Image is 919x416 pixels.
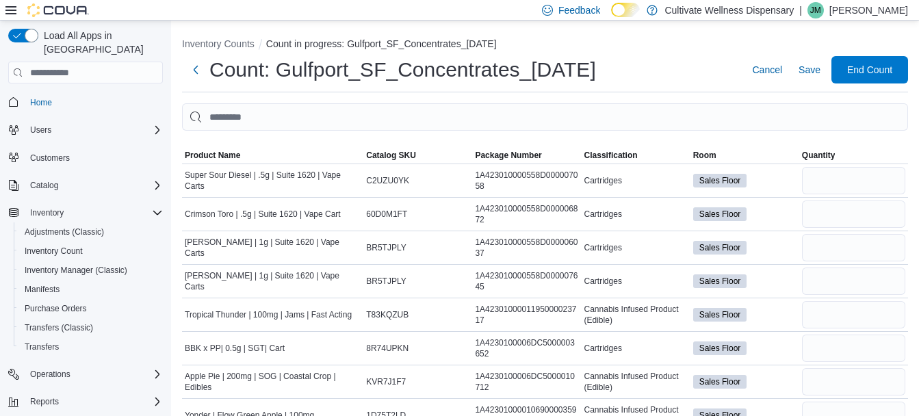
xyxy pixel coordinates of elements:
span: Customers [30,153,70,164]
span: Transfers (Classic) [25,322,93,333]
a: Adjustments (Classic) [19,224,109,240]
span: Cancel [752,63,782,77]
button: Purchase Orders [14,299,168,318]
span: Load All Apps in [GEOGRAPHIC_DATA] [38,29,163,56]
span: Sales Floor [699,342,741,354]
span: [PERSON_NAME] | 1g | Suite 1620 | Vape Carts [185,237,361,259]
span: Inventory Count [25,246,83,257]
button: Users [25,122,57,138]
span: Transfers [19,339,163,355]
button: Users [3,120,168,140]
button: Next [182,56,209,83]
span: Crimson Toro | .5g | Suite 1620 | Vape Cart [185,209,341,220]
span: Catalog [30,180,58,191]
span: Room [693,150,716,161]
nav: An example of EuiBreadcrumbs [182,37,908,53]
span: Cartridges [584,209,622,220]
span: Super Sour Diesel | .5g | Suite 1620 | Vape Carts [185,170,361,192]
a: Purchase Orders [19,300,92,317]
span: JM [810,2,821,18]
span: Feedback [558,3,600,17]
button: Inventory Counts [182,38,255,49]
button: Operations [25,366,76,382]
span: Sales Floor [693,375,747,389]
span: BR5TJPLY [366,242,406,253]
span: Catalog SKU [366,150,416,161]
span: Manifests [19,281,163,298]
button: Catalog [25,177,64,194]
div: 1A423010000558D000006872 [472,200,581,228]
input: This is a search bar. After typing your query, hit enter to filter the results lower in the page. [182,103,908,131]
button: Transfers [14,337,168,356]
a: Manifests [19,281,65,298]
span: Sales Floor [693,207,747,221]
span: Sales Floor [693,174,747,187]
span: Sales Floor [699,174,741,187]
span: 8R74UPKN [366,343,409,354]
button: Inventory [3,203,168,222]
span: Transfers [25,341,59,352]
span: Sales Floor [693,341,747,355]
p: Cultivate Wellness Dispensary [664,2,794,18]
button: Inventory Manager (Classic) [14,261,168,280]
span: Sales Floor [699,309,741,321]
div: Jeff Moore [807,2,824,18]
span: Reports [25,393,163,410]
input: Dark Mode [611,3,640,17]
button: Manifests [14,280,168,299]
button: Package Number [472,147,581,164]
div: 1A423010000558D000006037 [472,234,581,261]
span: Cartridges [584,242,622,253]
span: Sales Floor [699,242,741,254]
span: Catalog [25,177,163,194]
a: Inventory Count [19,243,88,259]
button: Home [3,92,168,112]
span: C2UZU0YK [366,175,409,186]
span: Sales Floor [699,376,741,388]
span: Customers [25,149,163,166]
div: 1A4230100001195000023717 [472,301,581,328]
span: End Count [847,63,892,77]
span: Product Name [185,150,240,161]
button: Quantity [799,147,908,164]
p: [PERSON_NAME] [829,2,908,18]
span: Transfers (Classic) [19,320,163,336]
img: Cova [27,3,89,17]
a: Home [25,94,57,111]
span: Home [30,97,52,108]
span: Cartridges [584,276,622,287]
a: Customers [25,150,75,166]
button: Cancel [747,56,788,83]
button: End Count [831,56,908,83]
button: Reports [3,392,168,411]
button: Customers [3,148,168,168]
span: Package Number [475,150,541,161]
span: Adjustments (Classic) [25,226,104,237]
a: Transfers (Classic) [19,320,99,336]
a: Transfers [19,339,64,355]
button: Classification [582,147,690,164]
span: Inventory Manager (Classic) [19,262,163,278]
span: Dark Mode [611,17,612,18]
span: Home [25,93,163,110]
span: Sales Floor [699,208,741,220]
span: BR5TJPLY [366,276,406,287]
span: 60D0M1FT [366,209,407,220]
span: Cannabis Infused Product (Edible) [584,304,688,326]
button: Operations [3,365,168,384]
span: Sales Floor [699,275,741,287]
button: Adjustments (Classic) [14,222,168,242]
div: 1A423010000558D000007058 [472,167,581,194]
a: Inventory Manager (Classic) [19,262,133,278]
span: Operations [30,369,70,380]
p: | [799,2,802,18]
span: KVR7J1F7 [366,376,406,387]
button: Product Name [182,147,363,164]
span: Cartridges [584,343,622,354]
h1: Count: Gulfport_SF_Concentrates_[DATE] [209,56,596,83]
div: 1A4230100006DC5000003652 [472,335,581,362]
button: Inventory [25,205,69,221]
span: Inventory Count [19,243,163,259]
span: Inventory Manager (Classic) [25,265,127,276]
span: Save [799,63,820,77]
